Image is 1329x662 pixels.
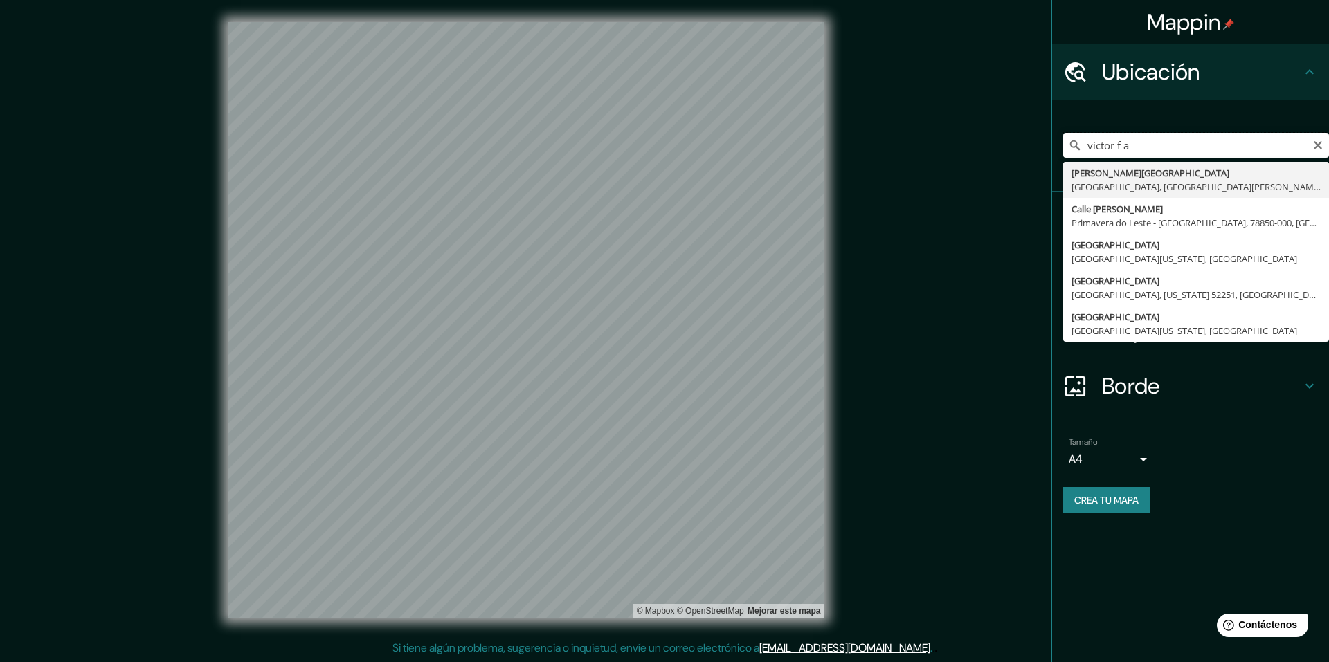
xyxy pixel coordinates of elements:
input: Elige tu ciudad o zona [1063,133,1329,158]
font: Si tiene algún problema, sugerencia o inquietud, envíe un correo electrónico a [392,641,759,655]
font: [GEOGRAPHIC_DATA] [1072,239,1159,251]
font: Mappin [1147,8,1221,37]
div: A4 [1069,448,1152,470]
font: Borde [1102,371,1160,401]
font: [GEOGRAPHIC_DATA][US_STATE], [GEOGRAPHIC_DATA] [1072,252,1297,265]
a: [EMAIL_ADDRESS][DOMAIN_NAME] [759,641,930,655]
font: A4 [1069,452,1083,466]
font: Tamaño [1069,436,1097,448]
font: . [934,640,937,655]
font: © OpenStreetMap [677,606,744,616]
font: . [932,640,934,655]
font: Mejorar este mapa [748,606,820,616]
font: [GEOGRAPHIC_DATA] [1072,311,1159,323]
a: Comentarios sobre el mapa [748,606,820,616]
canvas: Mapa [228,22,824,618]
div: Borde [1052,358,1329,414]
font: [GEOGRAPHIC_DATA][US_STATE], [GEOGRAPHIC_DATA] [1072,324,1297,337]
font: Calle [PERSON_NAME] [1072,203,1163,215]
div: Disposición [1052,303,1329,358]
font: [GEOGRAPHIC_DATA], [US_STATE] 52251, [GEOGRAPHIC_DATA] [1072,288,1328,301]
img: pin-icon.png [1223,19,1234,30]
font: [GEOGRAPHIC_DATA] [1072,275,1159,287]
div: Patas [1052,192,1329,248]
button: Crea tu mapa [1063,487,1150,513]
div: Estilo [1052,248,1329,303]
font: Crea tu mapa [1074,494,1139,506]
div: Ubicación [1052,44,1329,100]
font: Ubicación [1102,57,1200,86]
a: Mapbox [637,606,675,616]
iframe: Lanzador de widgets de ayuda [1206,608,1314,647]
font: . [930,641,932,655]
button: Claro [1312,138,1323,151]
font: [PERSON_NAME][GEOGRAPHIC_DATA] [1072,167,1229,179]
a: Mapa de OpenStreet [677,606,744,616]
font: © Mapbox [637,606,675,616]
